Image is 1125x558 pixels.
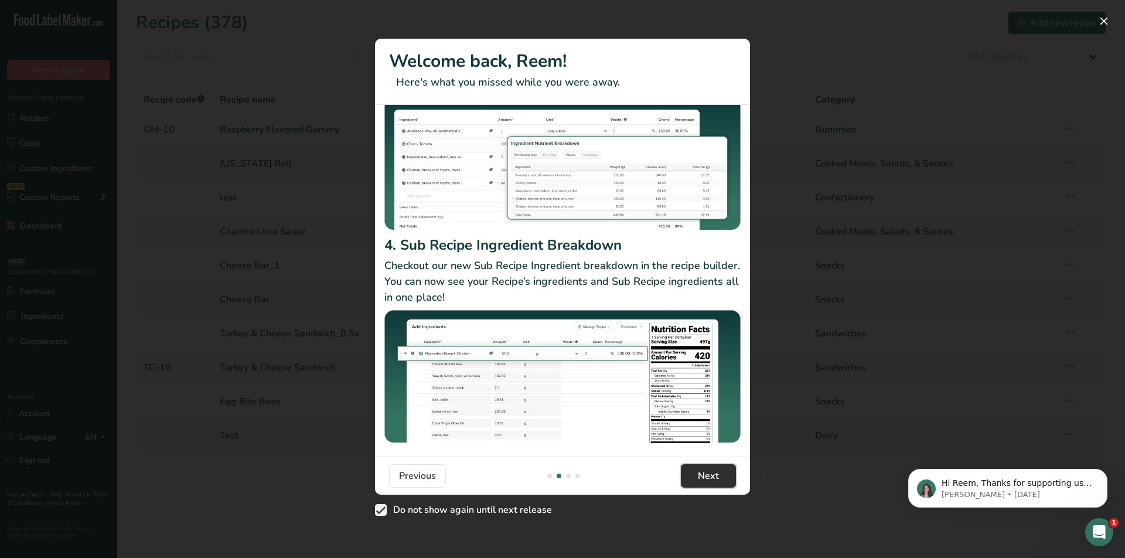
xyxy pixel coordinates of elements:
[384,310,741,443] img: Sub Recipe Ingredient Breakdown
[1085,518,1113,546] iframe: Intercom live chat
[384,234,741,256] h2: 4. Sub Recipe Ingredient Breakdown
[1109,518,1119,528] span: 1
[681,464,736,488] button: Next
[384,258,741,305] p: Checkout our new Sub Recipe Ingredient breakdown in the recipe builder. You can now see your Reci...
[387,504,552,516] span: Do not show again until next release
[384,98,741,231] img: Duplicate Ingredients
[389,48,736,74] h1: Welcome back, Reem!
[389,74,736,90] p: Here's what you missed while you were away.
[891,444,1125,526] iframe: Intercom notifications message
[698,469,719,483] span: Next
[389,464,446,488] button: Previous
[399,469,436,483] span: Previous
